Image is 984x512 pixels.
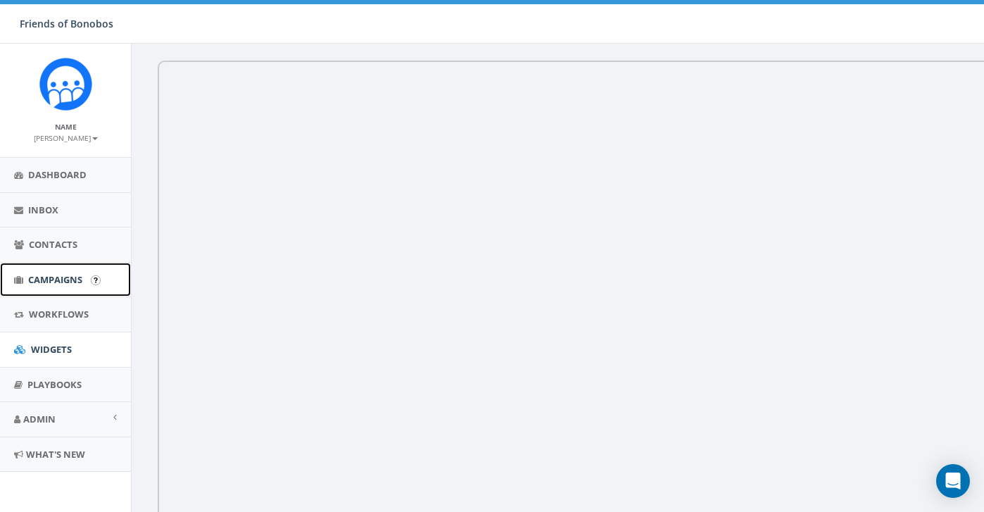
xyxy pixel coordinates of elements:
span: Inbox [28,204,58,216]
span: Playbooks [27,378,82,391]
img: Rally_Corp_Icon.png [39,58,92,111]
span: Contacts [29,238,77,251]
small: [PERSON_NAME] [34,133,98,143]
span: Dashboard [28,168,87,181]
span: Workflows [29,308,89,320]
div: Open Intercom Messenger [936,464,970,498]
span: What's New [26,448,85,461]
span: Widgets [31,343,72,356]
span: Friends of Bonobos [20,17,113,30]
span: Campaigns [28,273,82,286]
span: Admin [23,413,56,425]
a: [PERSON_NAME] [34,131,98,144]
small: Name [55,122,77,132]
